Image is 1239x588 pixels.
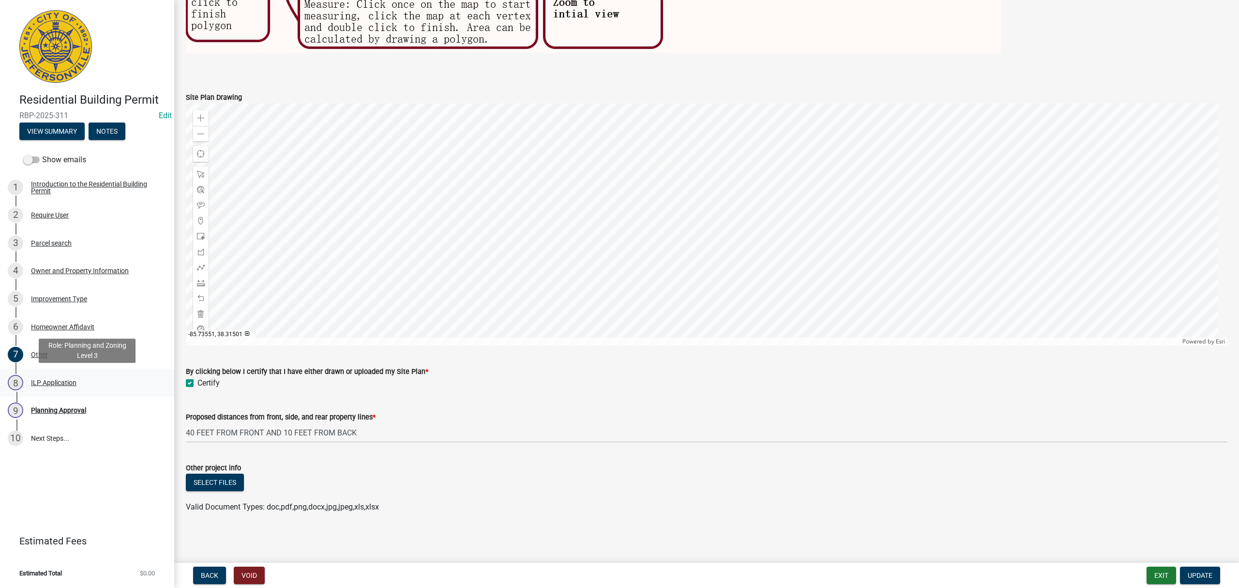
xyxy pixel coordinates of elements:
div: 4 [8,263,23,279]
button: Exit [1147,567,1176,584]
button: Void [234,567,265,584]
div: 10 [8,431,23,446]
button: Update [1180,567,1220,584]
img: City of Jeffersonville, Indiana [19,10,92,83]
div: 3 [8,235,23,251]
h4: Residential Building Permit [19,93,166,107]
div: 5 [8,291,23,307]
div: 6 [8,319,23,335]
span: RBP-2025-311 [19,111,155,120]
div: Homeowner Affidavit [31,324,94,330]
a: Edit [159,111,172,120]
label: By clicking below I certify that I have either drawn or uploaded my Site Plan [186,369,428,375]
wm-modal-confirm: Notes [89,128,125,136]
wm-modal-confirm: Summary [19,128,85,136]
button: Select files [186,474,244,491]
span: Update [1188,572,1212,579]
div: 7 [8,347,23,362]
div: Parcel search [31,240,72,247]
div: Zoom out [193,126,209,141]
button: View Summary [19,123,85,140]
button: Back [193,567,226,584]
a: Esri [1216,338,1225,345]
span: Valid Document Types: doc,pdf,png,docx,jpg,jpeg,xls,xlsx [186,502,379,511]
div: Introduction to the Residential Building Permit [31,181,159,194]
span: Estimated Total [19,570,62,576]
button: Notes [89,123,125,140]
div: Zoom in [193,110,209,126]
div: Planning Approval [31,407,86,414]
a: Estimated Fees [8,531,159,551]
span: $0.00 [140,570,155,576]
div: 9 [8,402,23,418]
div: ILP Application [31,379,76,386]
div: 2 [8,207,23,223]
div: Require User [31,212,69,218]
div: 1 [8,180,23,195]
span: Back [201,572,218,579]
label: Proposed distances from front, side, and rear property lines [186,414,376,421]
label: Show emails [23,154,86,166]
label: Site Plan Drawing [186,94,242,101]
div: Improvement Type [31,295,87,302]
div: Find my location [193,146,209,162]
label: Certify [197,377,220,389]
div: Role: Planning and Zoning Level 3 [39,339,136,363]
div: Other [31,351,48,358]
div: 8 [8,375,23,390]
div: Powered by [1180,338,1227,345]
label: Other project info [186,465,241,472]
wm-modal-confirm: Edit Application Number [159,111,172,120]
div: Owner and Property Information [31,267,129,274]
